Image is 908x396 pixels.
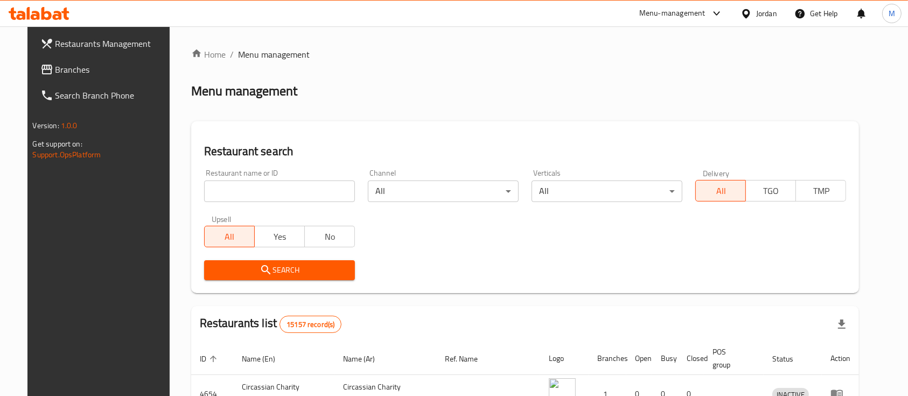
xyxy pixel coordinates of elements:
div: Total records count [280,316,341,333]
input: Search for restaurant name or ID.. [204,180,355,202]
th: Closed [678,342,704,375]
button: No [304,226,355,247]
h2: Restaurant search [204,143,847,159]
button: TGO [745,180,796,202]
span: Status [772,352,807,365]
span: M [889,8,895,19]
span: No [309,229,351,245]
div: Menu-management [639,7,706,20]
h2: Menu management [191,82,297,100]
div: Jordan [756,8,777,19]
span: Name (Ar) [344,352,389,365]
label: Delivery [703,169,730,177]
div: All [532,180,682,202]
a: Branches [32,57,179,82]
span: Search [213,263,346,277]
span: All [700,183,742,199]
button: Search [204,260,355,280]
span: Search Branch Phone [55,89,171,102]
button: All [695,180,746,202]
span: 15157 record(s) [280,319,341,330]
span: ID [200,352,220,365]
label: Upsell [212,215,232,223]
span: Branches [55,63,171,76]
div: All [368,180,519,202]
span: Name (En) [242,352,289,365]
th: Open [626,342,652,375]
a: Restaurants Management [32,31,179,57]
span: Get support on: [33,137,82,151]
span: TMP [800,183,842,199]
button: Yes [254,226,305,247]
span: Version: [33,119,59,133]
th: Logo [540,342,589,375]
div: Export file [829,311,855,337]
th: Action [822,342,859,375]
span: All [209,229,250,245]
span: Yes [259,229,301,245]
nav: breadcrumb [191,48,860,61]
button: TMP [795,180,846,202]
span: TGO [750,183,792,199]
span: 1.0.0 [61,119,78,133]
li: / [230,48,234,61]
span: Restaurants Management [55,37,171,50]
th: Branches [589,342,626,375]
span: POS group [713,345,751,371]
a: Home [191,48,226,61]
th: Busy [652,342,678,375]
a: Search Branch Phone [32,82,179,108]
span: Menu management [238,48,310,61]
span: Ref. Name [445,352,492,365]
h2: Restaurants list [200,315,342,333]
button: All [204,226,255,247]
a: Support.OpsPlatform [33,148,101,162]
